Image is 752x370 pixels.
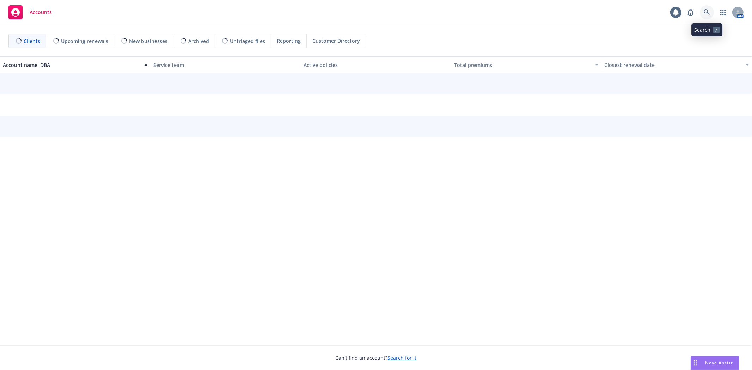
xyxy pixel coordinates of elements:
[601,56,752,73] button: Closest renewal date
[277,37,301,44] span: Reporting
[705,360,733,366] span: Nova Assist
[691,356,739,370] button: Nova Assist
[336,354,417,362] span: Can't find an account?
[151,56,301,73] button: Service team
[230,37,265,45] span: Untriaged files
[716,5,730,19] a: Switch app
[188,37,209,45] span: Archived
[153,61,298,69] div: Service team
[6,2,55,22] a: Accounts
[129,37,167,45] span: New businesses
[454,61,591,69] div: Total premiums
[3,61,140,69] div: Account name, DBA
[700,5,714,19] a: Search
[61,37,108,45] span: Upcoming renewals
[691,356,700,370] div: Drag to move
[30,10,52,15] span: Accounts
[312,37,360,44] span: Customer Directory
[684,5,698,19] a: Report a Bug
[24,37,40,45] span: Clients
[451,56,602,73] button: Total premiums
[301,56,451,73] button: Active policies
[388,354,417,361] a: Search for it
[304,61,448,69] div: Active policies
[604,61,741,69] div: Closest renewal date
